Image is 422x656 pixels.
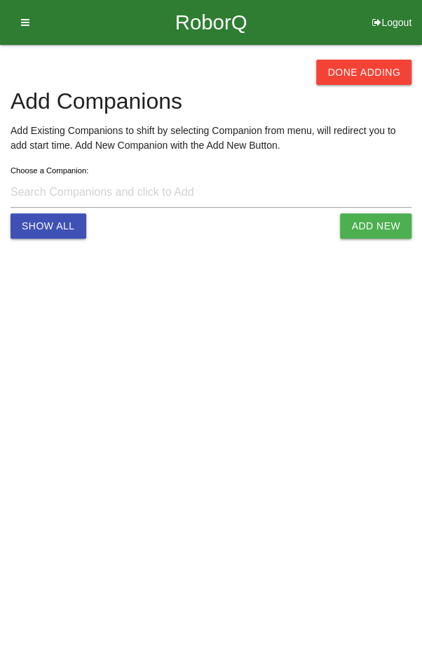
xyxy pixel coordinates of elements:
[11,89,411,114] h4: Add Companions
[11,166,88,175] label: Choose a Companion:
[316,60,411,85] button: Done Adding
[11,213,86,239] button: Show All
[11,123,411,153] p: Add Existing Companions to shift by selecting Companion from menu, will redirect you to add start...
[340,213,411,239] button: Add New
[11,178,411,208] input: Search Companions and click to Add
